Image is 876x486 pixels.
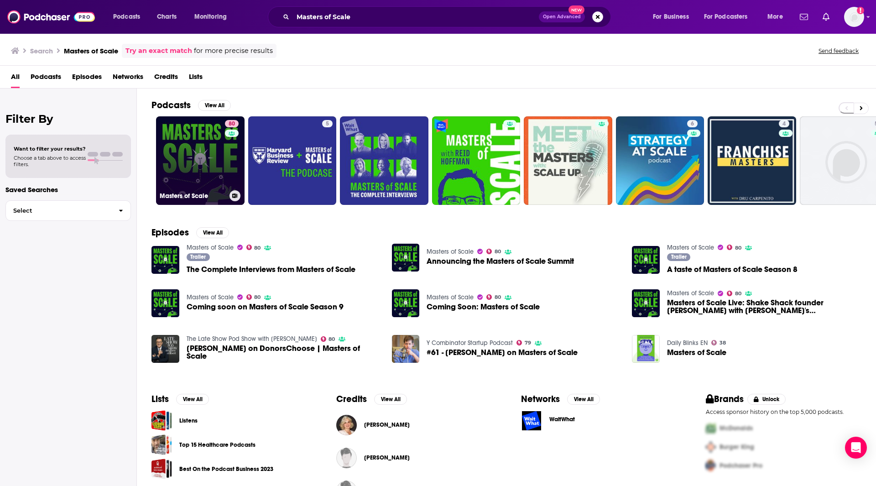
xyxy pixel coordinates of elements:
[374,394,407,405] button: View All
[720,443,754,451] span: Burger King
[392,335,420,363] img: #61 - Sam Altman on Masters of Scale
[151,393,169,405] h2: Lists
[151,99,231,111] a: PodcastsView All
[632,289,660,317] img: Masters of Scale Live: Shake Shack founder Danny Meyer with Caffè Panna's Hallie Meyer
[521,410,542,431] img: WaitWhat logo
[194,10,227,23] span: Monitoring
[427,339,513,347] a: Y Combinator Startup Podcast
[187,345,381,360] span: [PERSON_NAME] on DonorsChoose | Masters of Scale
[187,345,381,360] a: Stephen Colbert on DonorsChoose | Masters of Scale
[427,349,578,356] a: #61 - Sam Altman on Masters of Scale
[326,120,329,129] span: 5
[196,227,229,238] button: View All
[336,415,357,435] img: Jennie Cataldo
[706,408,861,415] p: Access sponsor history on the top 5,000 podcasts.
[720,341,726,345] span: 38
[667,349,726,356] span: Masters of Scale
[14,155,86,167] span: Choose a tab above to access filters.
[844,7,864,27] img: User Profile
[702,438,720,456] img: Second Pro Logo
[653,10,689,23] span: For Business
[427,349,578,356] span: #61 - [PERSON_NAME] on Masters of Scale
[845,437,867,459] div: Open Intercom Messenger
[154,69,178,88] span: Credits
[229,120,235,129] span: 80
[486,294,501,300] a: 80
[187,303,344,311] a: Coming soon on Masters of Scale Season 9
[747,394,786,405] button: Unlock
[779,120,789,127] a: 4
[336,393,367,405] h2: Credits
[495,250,501,254] span: 80
[667,289,714,297] a: Masters of Scale
[698,10,761,24] button: open menu
[735,246,741,250] span: 80
[392,289,420,317] a: Coming Soon: Masters of Scale
[392,244,420,272] a: Announcing the Masters of Scale Summit
[336,448,357,468] img: Cristina Gonzalez
[125,46,192,56] a: Try an exact match
[720,462,762,470] span: Podchaser Pro
[190,254,206,260] span: Trailer
[151,434,172,455] span: Top 15 Healthcare Podcasts
[156,116,245,205] a: 80Masters of Scale
[525,341,531,345] span: 79
[151,335,179,363] a: Stephen Colbert on DonorsChoose | Masters of Scale
[7,8,95,26] img: Podchaser - Follow, Share and Rate Podcasts
[160,192,226,200] h3: Masters of Scale
[720,424,753,432] span: McDonalds
[667,266,798,273] a: A taste of Masters of Scale Season 8
[702,456,720,475] img: Third Pro Logo
[5,200,131,221] button: Select
[151,246,179,274] a: The Complete Interviews from Masters of Scale
[179,440,255,450] a: Top 15 Healthcare Podcasts
[157,10,177,23] span: Charts
[336,393,407,405] a: CreditsView All
[187,335,317,343] a: The Late Show Pod Show with Stephen Colbert
[521,410,677,431] a: WaitWhat logoWaitWhat
[336,410,492,439] button: Jennie CataldoJennie Cataldo
[667,244,714,251] a: Masters of Scale
[702,419,720,438] img: First Pro Logo
[727,245,741,250] a: 80
[427,257,574,265] a: Announcing the Masters of Scale Summit
[782,120,786,129] span: 4
[248,116,337,205] a: 5
[246,245,261,250] a: 80
[767,10,783,23] span: More
[364,454,410,461] span: [PERSON_NAME]
[568,5,585,14] span: New
[616,116,704,205] a: 6
[5,185,131,194] p: Saved Searches
[761,10,794,24] button: open menu
[667,299,861,314] a: Masters of Scale Live: Shake Shack founder Danny Meyer with Caffè Panna's Hallie Meyer
[31,69,61,88] a: Podcasts
[188,10,239,24] button: open menu
[179,416,198,426] a: Listens
[364,421,410,429] span: [PERSON_NAME]
[151,227,189,238] h2: Episodes
[364,454,410,461] a: Cristina Gonzalez
[72,69,102,88] a: Episodes
[328,337,335,341] span: 80
[816,47,861,55] button: Send feedback
[113,10,140,23] span: Podcasts
[6,208,111,214] span: Select
[549,416,575,423] span: WaitWhat
[567,394,600,405] button: View All
[151,459,172,479] span: Best On the Podcast Business 2023
[151,227,229,238] a: EpisodesView All
[691,120,694,129] span: 6
[844,7,864,27] span: Logged in as AtriaBooks
[706,393,744,405] h2: Brands
[198,100,231,111] button: View All
[819,9,833,25] a: Show notifications dropdown
[187,266,355,273] a: The Complete Interviews from Masters of Scale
